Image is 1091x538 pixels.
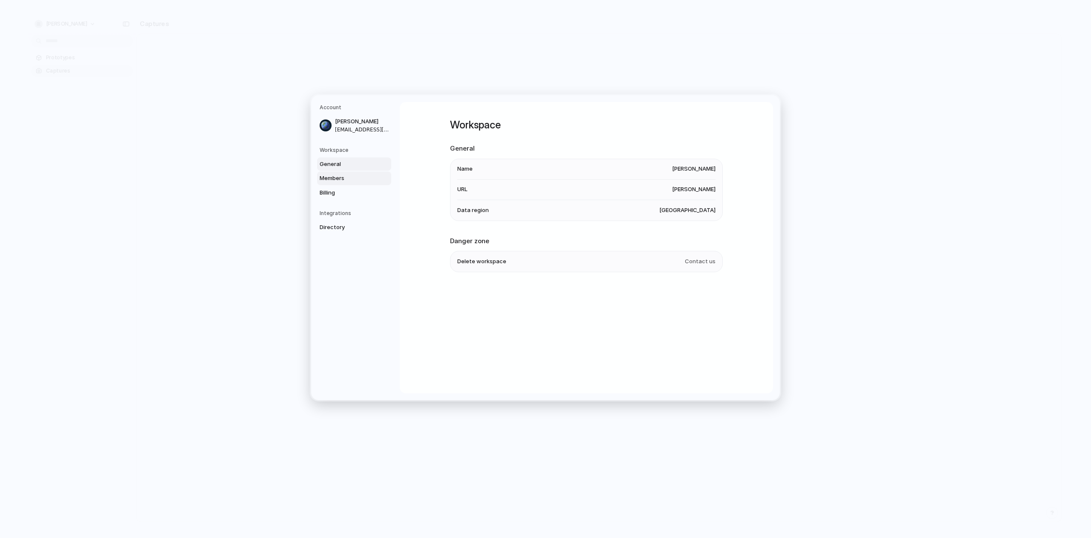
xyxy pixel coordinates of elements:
[320,146,391,154] h5: Workspace
[450,117,723,133] h1: Workspace
[335,117,390,126] span: [PERSON_NAME]
[320,223,374,232] span: Directory
[457,257,506,266] span: Delete workspace
[672,165,716,173] span: [PERSON_NAME]
[685,257,716,266] span: Contact us
[450,236,723,246] h2: Danger zone
[317,221,391,234] a: Directory
[317,186,391,199] a: Billing
[457,185,468,194] span: URL
[320,188,374,197] span: Billing
[457,165,473,173] span: Name
[320,209,391,217] h5: Integrations
[672,185,716,194] span: [PERSON_NAME]
[320,174,374,183] span: Members
[659,206,716,214] span: [GEOGRAPHIC_DATA]
[317,172,391,185] a: Members
[457,206,489,214] span: Data region
[320,104,391,111] h5: Account
[317,115,391,136] a: [PERSON_NAME][EMAIL_ADDRESS][DOMAIN_NAME]
[335,125,390,133] span: [EMAIL_ADDRESS][DOMAIN_NAME]
[317,157,391,171] a: General
[450,144,723,154] h2: General
[320,160,374,168] span: General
